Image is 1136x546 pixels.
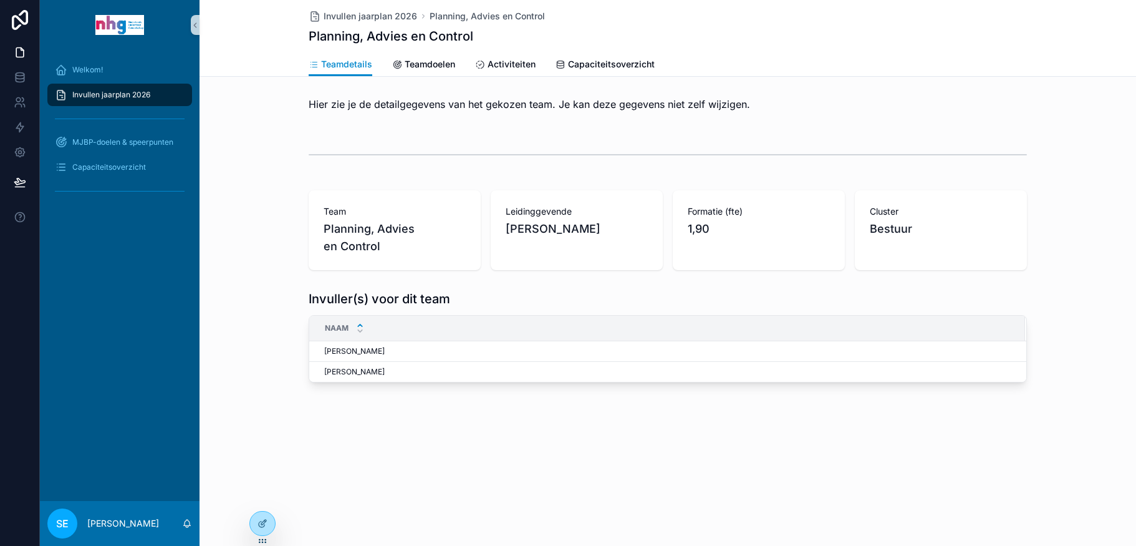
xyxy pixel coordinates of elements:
[56,516,69,531] span: SE
[392,53,455,78] a: Teamdoelen
[568,58,655,71] span: Capaciteitsoverzicht
[870,205,1012,218] span: Cluster
[324,346,385,356] span: [PERSON_NAME]
[40,50,200,217] div: scrollable content
[47,84,192,106] a: Invullen jaarplan 2026
[324,220,466,255] span: Planning, Advies en Control
[475,53,536,78] a: Activiteiten
[324,205,466,218] span: Team
[95,15,144,35] img: App logo
[309,27,473,45] h1: Planning, Advies en Control
[405,58,455,71] span: Teamdoelen
[309,97,750,112] p: Hier zie je de detailgegevens van het gekozen team. Je kan deze gegevens niet zelf wijzigen.
[556,53,655,78] a: Capaciteitsoverzicht
[325,323,349,333] span: Naam
[309,10,417,22] a: Invullen jaarplan 2026
[688,220,830,238] span: 1,90
[72,162,146,172] span: Capaciteitsoverzicht
[47,131,192,154] a: MJBP-doelen & speerpunten
[72,90,150,100] span: Invullen jaarplan 2026
[87,517,159,530] p: [PERSON_NAME]
[430,10,545,22] a: Planning, Advies en Control
[870,220,912,238] span: Bestuur
[72,137,173,147] span: MJBP-doelen & speerpunten
[506,205,648,218] span: Leidinggevende
[488,58,536,71] span: Activiteiten
[47,156,192,178] a: Capaciteitsoverzicht
[321,58,372,71] span: Teamdetails
[506,220,600,238] span: [PERSON_NAME]
[324,367,385,377] span: [PERSON_NAME]
[47,59,192,81] a: Welkom!
[688,205,830,218] span: Formatie (fte)
[324,10,417,22] span: Invullen jaarplan 2026
[309,53,372,77] a: Teamdetails
[309,290,450,308] h1: Invuller(s) voor dit team
[72,65,103,75] span: Welkom!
